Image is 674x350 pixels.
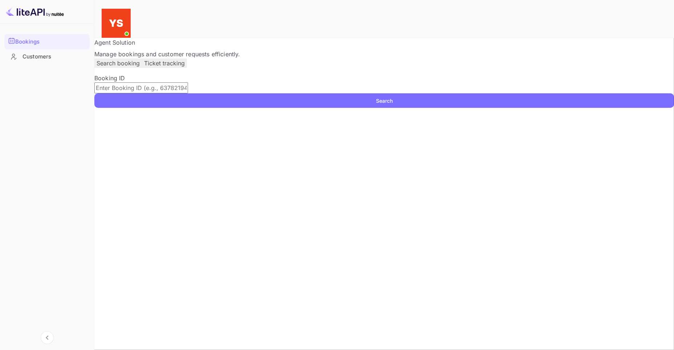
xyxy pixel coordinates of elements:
img: Yandex Support [102,9,131,38]
div: Bookings [15,38,86,46]
div: Customers [4,50,90,64]
div: Customers [23,53,86,61]
ya-tr-span: Booking ID [94,74,125,82]
button: Collapse navigation [41,331,54,344]
ya-tr-span: Agent Solution [94,39,135,46]
ya-tr-span: Search [376,97,393,105]
ya-tr-span: Ticket tracking [144,60,185,67]
input: Enter Booking ID (e.g., 63782194) [94,82,188,93]
a: Bookings [4,34,90,49]
a: Customers [4,50,90,63]
img: LiteAPI logo [6,6,64,17]
ya-tr-span: Manage bookings and customer requests efficiently. [94,50,240,58]
ya-tr-span: Search booking [97,60,140,67]
button: Search [94,93,674,108]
